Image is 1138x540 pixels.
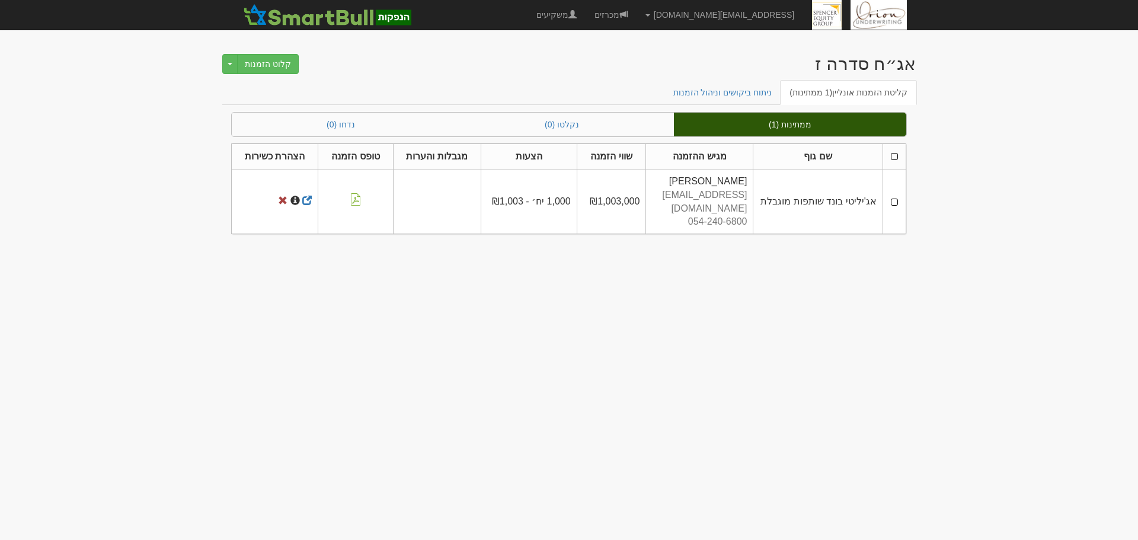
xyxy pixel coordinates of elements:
[652,175,747,188] div: [PERSON_NAME]
[577,144,646,170] th: שווי הזמנה
[674,113,906,136] a: ממתינות (1)
[232,113,450,136] a: נדחו (0)
[481,144,577,170] th: הצעות
[753,144,883,170] th: שם גוף
[789,88,832,97] span: (1 ממתינות)
[780,80,917,105] a: קליטת הזמנות אונליין(1 ממתינות)
[664,80,782,105] a: ניתוח ביקושים וניהול הזמנות
[815,54,916,74] div: ספנסר אקוויטי גרופ לימיטד - אג״ח (סדרה ז) - הנפקה לציבור
[652,188,747,216] div: [EMAIL_ADDRESS][DOMAIN_NAME]
[237,54,299,74] button: קלוט הזמנות
[646,144,753,170] th: מגיש ההזמנה
[393,144,481,170] th: מגבלות והערות
[652,215,747,229] div: 054-240-6800
[753,170,883,234] td: אג'יליטי בונד שותפות מוגבלת
[577,170,646,234] td: ₪1,003,000
[318,144,393,170] th: טופס הזמנה
[232,144,318,170] th: הצהרת כשירות
[240,3,414,27] img: SmartBull Logo
[450,113,674,136] a: נקלטו (0)
[492,196,571,206] span: 1,000 יח׳ - ₪1,003
[350,193,362,206] img: pdf-file-icon.png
